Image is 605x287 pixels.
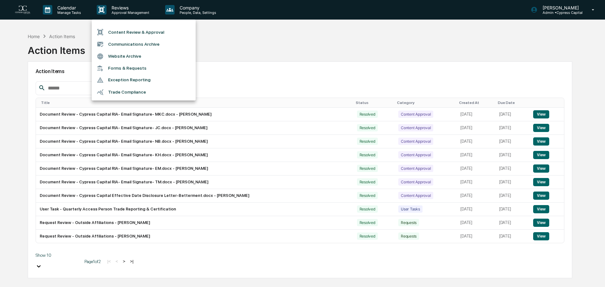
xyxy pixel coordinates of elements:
li: Exception Reporting [92,74,196,86]
li: Trade Compliance [92,86,196,98]
a: Powered byPylon [44,22,76,27]
li: Content Review & Approval [92,26,196,38]
li: Website Archive [92,50,196,62]
li: Communications Archive [92,38,196,50]
li: Forms & Requests [92,62,196,74]
span: Pylon [63,22,76,27]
